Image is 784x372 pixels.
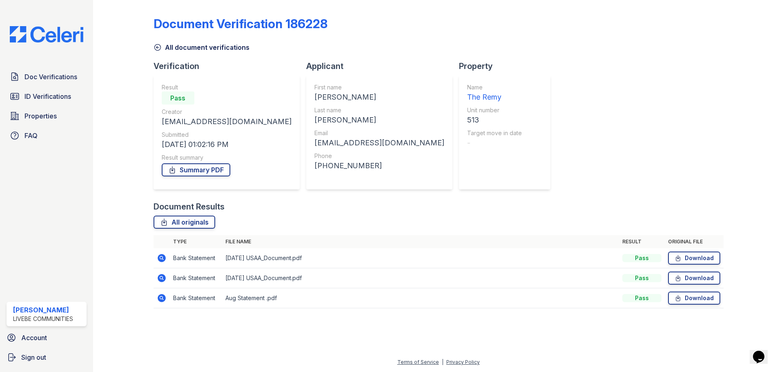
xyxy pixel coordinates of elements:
[668,252,720,265] a: Download
[314,106,444,114] div: Last name
[7,69,87,85] a: Doc Verifications
[3,330,90,346] a: Account
[162,91,194,105] div: Pass
[170,288,222,308] td: Bank Statement
[467,83,522,103] a: Name The Remy
[442,359,443,365] div: |
[7,127,87,144] a: FAQ
[154,60,306,72] div: Verification
[619,235,665,248] th: Result
[13,315,73,323] div: LiveBe Communities
[3,349,90,365] a: Sign out
[162,83,292,91] div: Result
[222,268,619,288] td: [DATE] USAA_Document.pdf
[314,114,444,126] div: [PERSON_NAME]
[154,201,225,212] div: Document Results
[3,26,90,42] img: CE_Logo_Blue-a8612792a0a2168367f1c8372b55b34899dd931a85d93a1a3d3e32e68fde9ad4.png
[7,88,87,105] a: ID Verifications
[668,292,720,305] a: Download
[467,83,522,91] div: Name
[170,248,222,268] td: Bank Statement
[622,294,661,302] div: Pass
[459,60,557,72] div: Property
[314,137,444,149] div: [EMAIL_ADDRESS][DOMAIN_NAME]
[314,83,444,91] div: First name
[162,116,292,127] div: [EMAIL_ADDRESS][DOMAIN_NAME]
[622,254,661,262] div: Pass
[7,108,87,124] a: Properties
[397,359,439,365] a: Terms of Service
[467,106,522,114] div: Unit number
[222,248,619,268] td: [DATE] USAA_Document.pdf
[314,129,444,137] div: Email
[222,235,619,248] th: File name
[306,60,459,72] div: Applicant
[24,111,57,121] span: Properties
[668,272,720,285] a: Download
[314,152,444,160] div: Phone
[24,91,71,101] span: ID Verifications
[314,160,444,172] div: [PHONE_NUMBER]
[222,288,619,308] td: Aug Statement .pdf
[162,163,230,176] a: Summary PDF
[24,131,38,140] span: FAQ
[467,114,522,126] div: 513
[162,139,292,150] div: [DATE] 01:02:16 PM
[154,42,249,52] a: All document verifications
[170,268,222,288] td: Bank Statement
[21,333,47,343] span: Account
[154,16,327,31] div: Document Verification 186228
[162,154,292,162] div: Result summary
[13,305,73,315] div: [PERSON_NAME]
[622,274,661,282] div: Pass
[446,359,480,365] a: Privacy Policy
[467,129,522,137] div: Target move in date
[154,216,215,229] a: All originals
[314,91,444,103] div: [PERSON_NAME]
[665,235,724,248] th: Original file
[24,72,77,82] span: Doc Verifications
[170,235,222,248] th: Type
[467,91,522,103] div: The Remy
[21,352,46,362] span: Sign out
[162,131,292,139] div: Submitted
[467,137,522,149] div: -
[750,339,776,364] iframe: chat widget
[162,108,292,116] div: Creator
